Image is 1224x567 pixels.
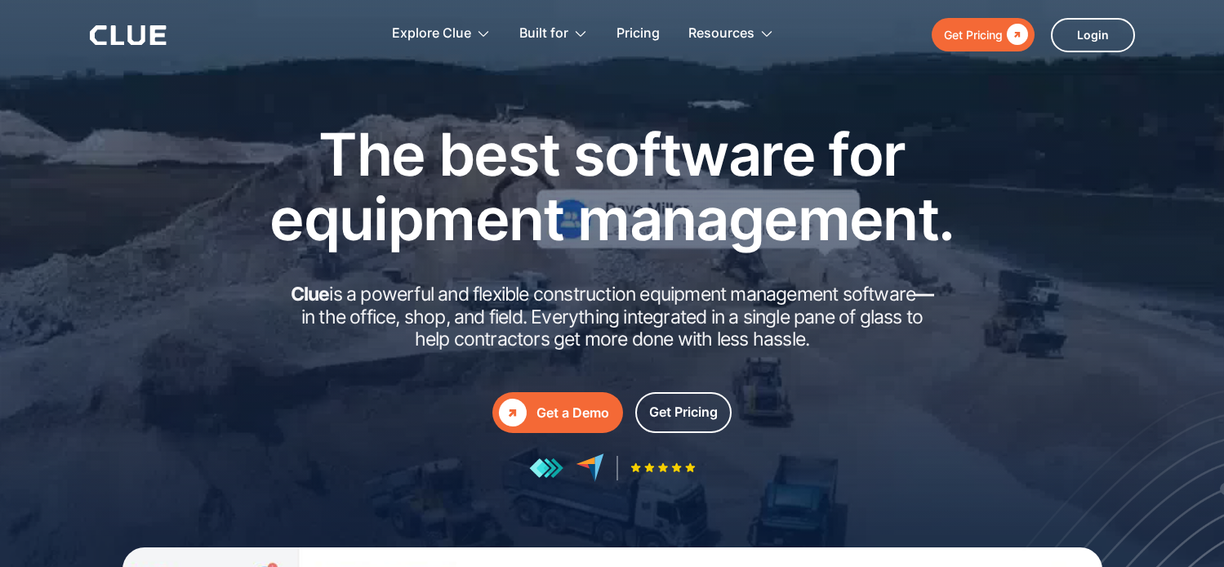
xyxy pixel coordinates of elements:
[944,25,1003,45] div: Get Pricing
[688,8,774,60] div: Resources
[576,453,604,482] img: reviews at capterra
[630,462,696,473] img: Five-star rating icon
[499,399,527,426] div: 
[392,8,491,60] div: Explore Clue
[291,283,330,306] strong: Clue
[529,458,563,479] img: reviews at getapp
[536,403,609,423] div: Get a Demo
[519,8,588,60] div: Built for
[245,122,980,251] h1: The best software for equipment management.
[492,392,623,433] a: Get a Demo
[616,8,660,60] a: Pricing
[932,18,1035,51] a: Get Pricing
[392,8,471,60] div: Explore Clue
[688,8,754,60] div: Resources
[635,392,732,433] a: Get Pricing
[286,283,939,351] h2: is a powerful and flexible construction equipment management software in the office, shop, and fi...
[649,402,718,422] div: Get Pricing
[915,283,933,306] strong: —
[519,8,568,60] div: Built for
[1003,25,1028,45] div: 
[1051,18,1135,52] a: Login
